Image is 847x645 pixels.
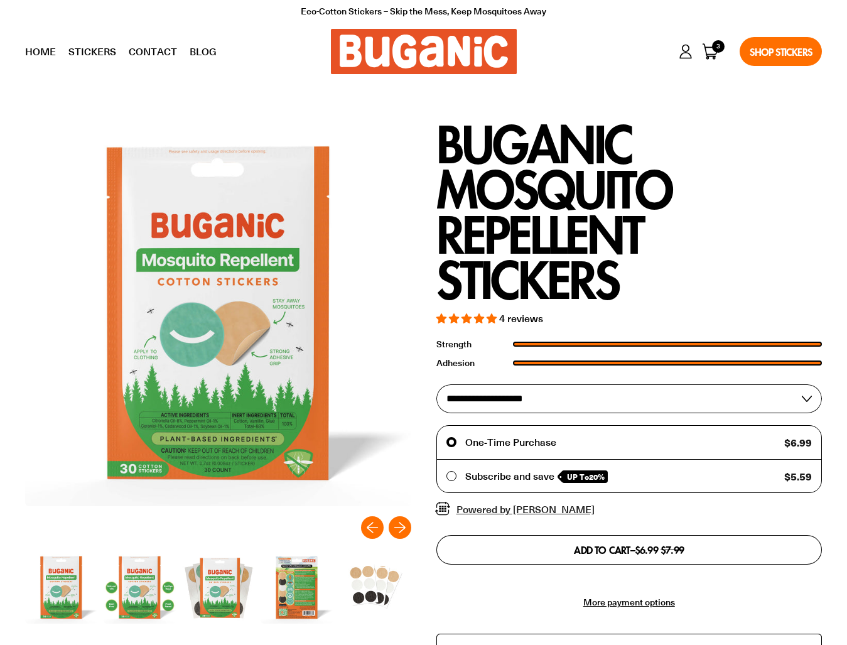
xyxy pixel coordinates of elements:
span: 5.00 stars [436,312,499,325]
img: Buganic Mosquito Repellent Stickers [339,551,411,624]
a: Blog [183,36,223,67]
span: 4 reviews [499,312,543,325]
span: One-Time Purchase [465,435,556,448]
a: Contact [122,36,183,67]
span: Subscribe and save [465,469,554,482]
h4: Strength [436,338,514,350]
a: Home [19,36,62,67]
img: Buganic Mosquito Repellent Stickers [104,551,176,624]
a: Shop Stickers [740,37,822,66]
span: $5.59 [784,470,812,482]
a: Powered by [PERSON_NAME] [456,502,595,516]
span: UP To [567,471,589,482]
button: Add to cart [436,535,823,564]
img: Buganic Mosquito Repellent Stickers [25,121,411,507]
span: $6.99 [784,436,812,448]
div: 100% [513,342,822,347]
h4: Adhesion [436,357,514,369]
h1: Buganic Mosquito Repellent Stickers [436,121,823,301]
span: 20% [589,471,605,482]
img: Buganic Mosquito Repellent Stickers [182,551,254,624]
a: More payment options [436,596,823,609]
img: Buganic Mosquito Repellent Stickers [261,551,333,624]
img: Buganic Mosquito Repellent Stickers [25,551,97,624]
button: 3 [702,43,720,60]
div: 100% [513,360,822,366]
img: Buganic [331,29,517,74]
a: Stickers [62,36,122,67]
